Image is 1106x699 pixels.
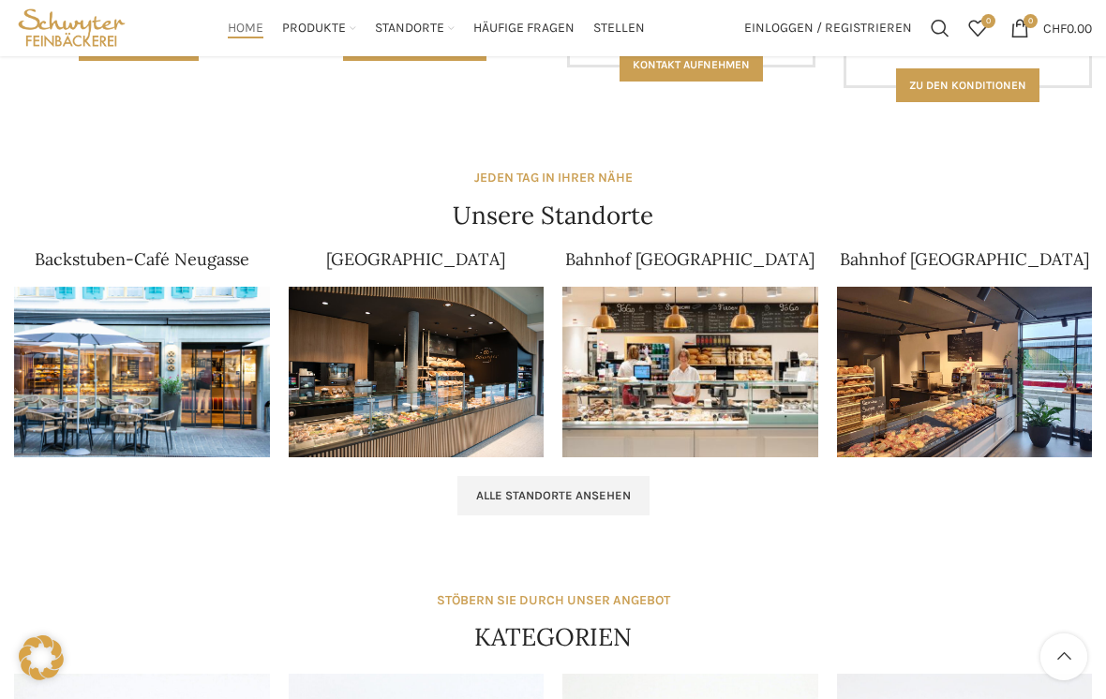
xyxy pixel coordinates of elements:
a: [GEOGRAPHIC_DATA] [326,248,505,270]
span: CHF [1043,20,1067,36]
span: Produkte [282,20,346,37]
span: Stellen [593,20,645,37]
span: Zu den konditionen [909,79,1026,92]
a: Backstuben-Café Neugasse [35,248,249,270]
div: JEDEN TAG IN IHRER NÄHE [474,168,633,188]
a: Site logo [14,19,129,35]
h4: Unsere Standorte [453,199,653,232]
bdi: 0.00 [1043,20,1092,36]
span: Kontakt aufnehmen [633,58,750,71]
div: Main navigation [139,9,735,47]
a: Produkte [282,9,356,47]
span: 0 [1024,14,1038,28]
div: STÖBERN SIE DURCH UNSER ANGEBOT [437,590,670,611]
span: Häufige Fragen [473,20,575,37]
a: Scroll to top button [1040,633,1087,680]
a: Einloggen / Registrieren [735,9,921,47]
div: Meine Wunschliste [959,9,996,47]
a: Bahnhof [GEOGRAPHIC_DATA] [840,248,1089,270]
h4: KATEGORIEN [474,620,632,654]
a: Stellen [593,9,645,47]
a: Alle Standorte ansehen [457,476,650,515]
span: Einloggen / Registrieren [744,22,912,35]
a: Häufige Fragen [473,9,575,47]
a: 0 [959,9,996,47]
a: Standorte [375,9,455,47]
a: Suchen [921,9,959,47]
span: 0 [981,14,995,28]
a: Kontakt aufnehmen [620,48,763,82]
span: Home [228,20,263,37]
a: 0 CHF0.00 [1001,9,1101,47]
span: Standorte [375,20,444,37]
a: Home [228,9,263,47]
a: Zu den konditionen [896,68,1039,102]
span: Alle Standorte ansehen [476,488,631,503]
a: Bahnhof [GEOGRAPHIC_DATA] [565,248,815,270]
